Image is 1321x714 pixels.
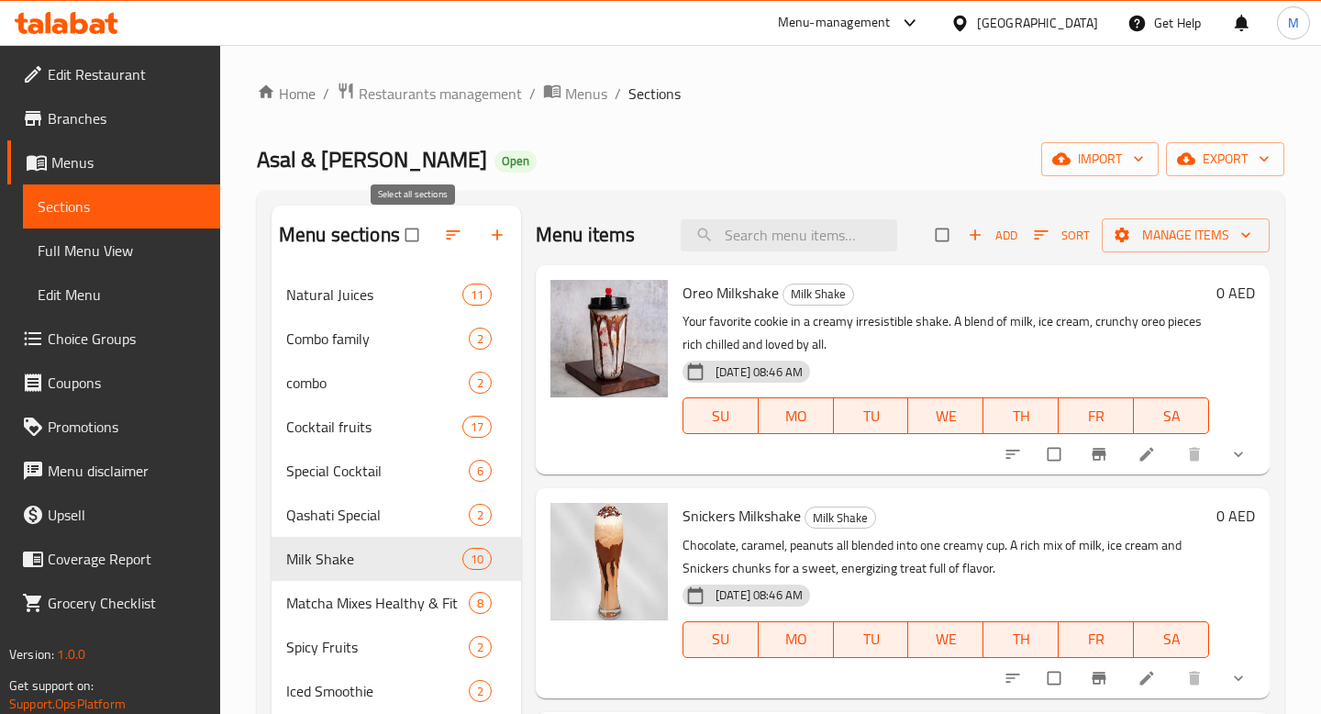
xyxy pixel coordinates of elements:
li: / [529,83,536,105]
a: Full Menu View [23,229,220,273]
div: Natural Juices11 [272,273,521,317]
button: SU [683,397,759,434]
a: Menu disclaimer [7,449,220,493]
div: Combo family [286,328,469,350]
button: Branch-specific-item [1079,434,1123,474]
svg: Show Choices [1229,669,1248,687]
span: Manage items [1116,224,1255,247]
a: Branches [7,96,220,140]
span: Select to update [1037,661,1075,696]
span: SA [1141,626,1202,653]
span: Edit Menu [38,284,205,306]
a: Coverage Report [7,537,220,581]
p: Your favorite cookie in a creamy irresistible shake. A blend of milk, ice cream, crunchy oreo pie... [683,310,1209,356]
span: WE [916,626,976,653]
p: Chocolate, caramel, peanuts all blended into one creamy cup. A rich mix of milk, ice cream and Sn... [683,534,1209,580]
div: Menu-management [778,12,891,34]
a: Menus [543,82,607,106]
span: Grocery Checklist [48,592,205,614]
a: Grocery Checklist [7,581,220,625]
div: Iced Smoothie2 [272,669,521,713]
span: Matcha Mixes Healthy & Fit [286,592,469,614]
input: search [681,219,897,251]
nav: breadcrumb [257,82,1284,106]
span: TH [991,626,1051,653]
span: Add [968,225,1017,246]
span: TU [841,626,902,653]
span: [DATE] 08:46 AM [708,586,810,604]
span: Sort [1034,225,1090,246]
span: SU [691,403,751,430]
div: Spicy Fruits2 [272,625,521,669]
span: Menus [565,83,607,105]
span: Iced Smoothie [286,680,469,702]
div: combo2 [272,361,521,405]
div: Open [494,151,537,173]
span: Asal & [PERSON_NAME] [257,139,487,180]
button: TH [983,397,1059,434]
svg: Show Choices [1229,445,1248,463]
div: Matcha Mixes Healthy & Fit8 [272,581,521,625]
span: Add item [963,221,1022,250]
button: TH [983,621,1059,658]
span: Full Menu View [38,240,205,262]
div: Milk Shake10 [272,537,521,581]
span: Edit Restaurant [48,63,205,85]
li: / [615,83,621,105]
span: 8 [470,595,491,612]
a: Upsell [7,493,220,537]
li: / [323,83,329,105]
span: Snickers Milkshake [683,502,801,530]
div: items [469,460,492,482]
a: Coupons [7,361,220,405]
h2: Menu sections [279,221,400,249]
div: combo [286,372,469,394]
span: Version: [9,642,54,666]
span: Coverage Report [48,548,205,570]
button: Add [963,221,1022,250]
a: Choice Groups [7,317,220,361]
div: Cocktail fruits17 [272,405,521,449]
span: TU [841,403,902,430]
span: 2 [470,683,491,700]
span: FR [1066,403,1127,430]
span: TH [991,403,1051,430]
div: items [469,636,492,658]
span: Natural Juices [286,284,462,306]
div: items [469,592,492,614]
button: SA [1134,397,1209,434]
button: WE [908,621,983,658]
span: Milk Shake [783,284,853,305]
a: Restaurants management [337,82,522,106]
span: Menus [51,151,205,173]
h6: 0 AED [1216,280,1255,306]
span: WE [916,403,976,430]
div: Milk Shake [805,507,876,529]
span: 10 [463,551,491,568]
button: TU [834,397,909,434]
div: [GEOGRAPHIC_DATA] [977,13,1098,33]
div: items [462,548,492,570]
div: items [462,284,492,306]
span: 2 [470,507,491,524]
span: [DATE] 08:46 AM [708,363,810,381]
a: Edit menu item [1138,445,1160,463]
span: Sections [628,83,681,105]
div: items [469,328,492,350]
button: MO [759,397,834,434]
span: M [1288,13,1299,33]
span: Upsell [48,504,205,526]
span: Get support on: [9,674,94,697]
span: Cocktail fruits [286,416,462,438]
span: 2 [470,374,491,392]
span: 2 [470,330,491,348]
span: 1.0.0 [57,642,85,666]
span: Spicy Fruits [286,636,469,658]
button: FR [1059,397,1134,434]
div: Combo family2 [272,317,521,361]
a: Home [257,83,316,105]
button: SA [1134,621,1209,658]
